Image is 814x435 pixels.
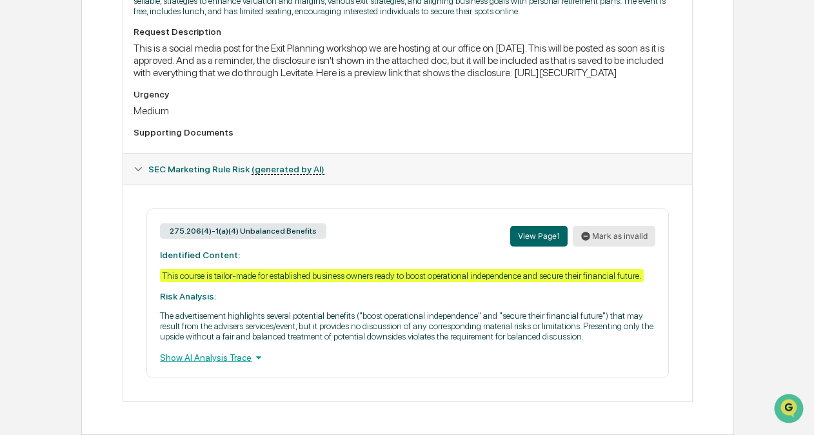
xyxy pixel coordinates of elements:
[148,164,324,174] span: SEC Marketing Rule Risk
[252,164,324,175] u: (generated by AI)
[26,187,81,199] span: Data Lookup
[160,223,326,239] div: 275.206(4)-1(a)(4) Unbalanced Benefits
[160,250,240,260] strong: Identified Content:
[128,218,156,228] span: Pylon
[8,181,86,205] a: 🔎Data Lookup
[13,26,235,47] p: How can we help?
[219,102,235,117] button: Start new chat
[88,157,165,180] a: 🗄️Attestations
[26,162,83,175] span: Preclearance
[106,162,160,175] span: Attestations
[134,127,681,137] div: Supporting Documents
[13,98,36,121] img: 1746055101610-c473b297-6a78-478c-a979-82029cc54cd1
[134,89,681,99] div: Urgency
[160,350,655,365] div: Show AI Analysis Trace
[160,269,644,282] div: This course is tailor-made for established business owners ready to boost operational independenc...
[8,157,88,180] a: 🖐️Preclearance
[134,105,681,117] div: Medium
[91,217,156,228] a: Powered byPylon
[13,163,23,174] div: 🖐️
[123,154,691,185] div: SEC Marketing Rule Risk (generated by AI)
[160,310,655,341] p: The advertisement highlights several potential benefits ("boost operational independence" and "se...
[44,111,163,121] div: We're available if you need us!
[773,392,808,427] iframe: Open customer support
[134,42,681,79] div: This is a social media post for the Exit Planning workshop we are hosting at our office on [DATE]...
[510,226,568,247] button: View Page1
[94,163,104,174] div: 🗄️
[134,26,681,37] div: Request Description
[44,98,212,111] div: Start new chat
[160,291,216,301] strong: Risk Analysis:
[573,226,655,247] button: Mark as invalid
[13,188,23,198] div: 🔎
